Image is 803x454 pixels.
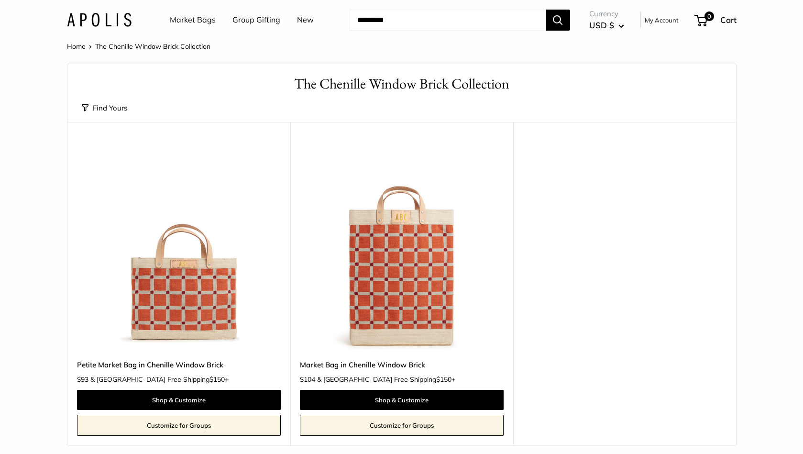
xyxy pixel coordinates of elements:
a: Home [67,42,86,51]
span: & [GEOGRAPHIC_DATA] Free Shipping + [90,376,229,383]
span: $93 [77,375,88,384]
a: Petite Market Bag in Chenille Window Brick [77,359,281,370]
span: & [GEOGRAPHIC_DATA] Free Shipping + [317,376,455,383]
input: Search... [350,10,546,31]
span: The Chenille Window Brick Collection [95,42,210,51]
img: Petite Market Bag in Chenille Window Brick [77,146,281,350]
span: USD $ [589,20,614,30]
img: Market Bag in Chenille Window Brick [300,146,504,350]
span: Currency [589,7,624,21]
a: Market Bags [170,13,216,27]
a: Customize for Groups [77,415,281,436]
img: Apolis [67,13,132,27]
a: Customize for Groups [300,415,504,436]
button: Search [546,10,570,31]
a: My Account [645,14,679,26]
button: Find Yours [82,101,127,115]
a: Shop & Customize [300,390,504,410]
span: $150 [436,375,451,384]
span: $150 [209,375,225,384]
a: Market Bag in Chenille Window BrickMarket Bag in Chenille Window Brick [300,146,504,350]
span: $104 [300,375,315,384]
a: Petite Market Bag in Chenille Window BrickPetite Market Bag in Chenille Window Brick [77,146,281,350]
a: 0 Cart [695,12,737,28]
h1: The Chenille Window Brick Collection [82,74,722,94]
a: New [297,13,314,27]
nav: Breadcrumb [67,40,210,53]
button: USD $ [589,18,624,33]
a: Group Gifting [232,13,280,27]
span: 0 [704,11,714,21]
a: Shop & Customize [77,390,281,410]
a: Market Bag in Chenille Window Brick [300,359,504,370]
span: Cart [720,15,737,25]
